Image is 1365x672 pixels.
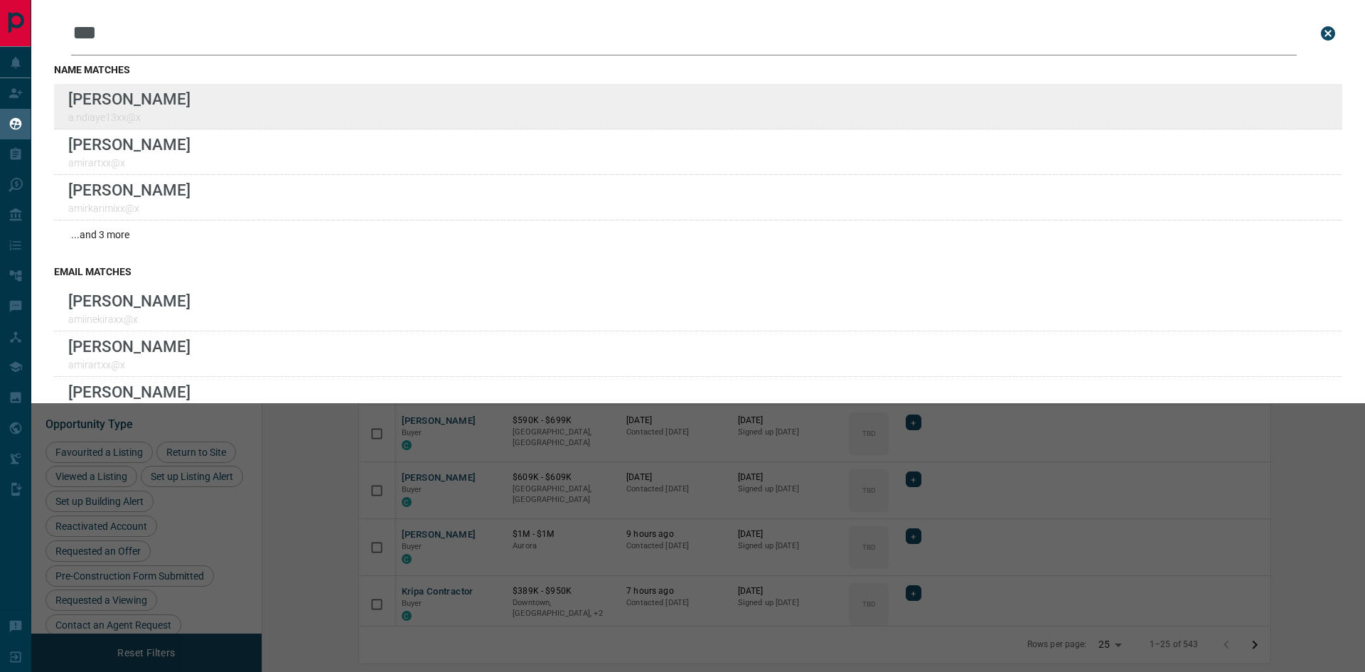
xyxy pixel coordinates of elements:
[68,292,191,310] p: [PERSON_NAME]
[68,181,191,199] p: [PERSON_NAME]
[68,203,191,214] p: amirkarimixx@x
[54,220,1342,249] div: ...and 3 more
[68,337,191,356] p: [PERSON_NAME]
[1314,19,1342,48] button: close search bar
[68,383,191,401] p: [PERSON_NAME]
[68,157,191,169] p: amirartxx@x
[54,266,1342,277] h3: email matches
[54,64,1342,75] h3: name matches
[68,314,191,325] p: amiinekiraxx@x
[68,90,191,108] p: [PERSON_NAME]
[68,359,191,370] p: amirartxx@x
[68,135,191,154] p: [PERSON_NAME]
[68,112,191,123] p: a.ndiaye13xx@x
